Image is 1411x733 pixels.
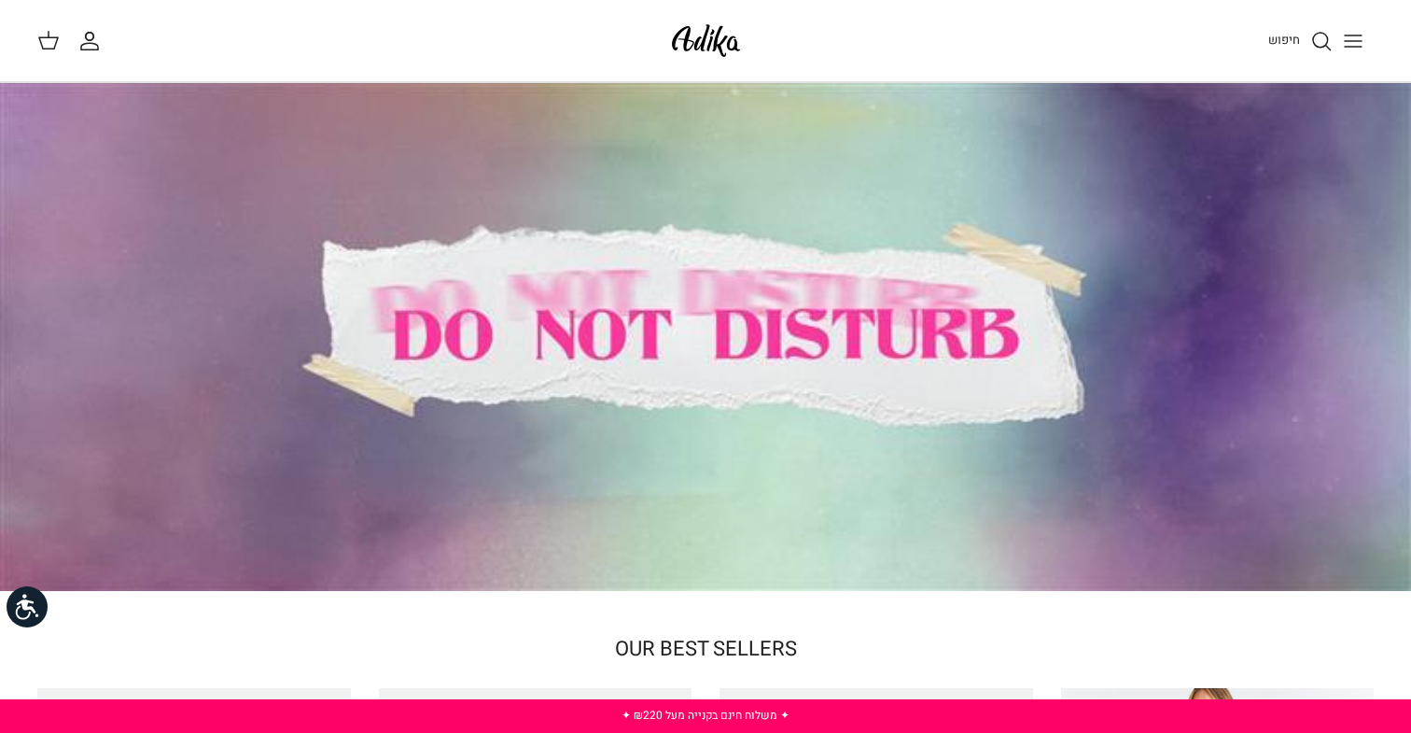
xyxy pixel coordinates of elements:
[1333,21,1374,62] button: Toggle menu
[1268,30,1333,52] a: חיפוש
[1268,31,1300,49] span: חיפוש
[615,635,797,665] a: OUR BEST SELLERS
[78,30,108,52] a: החשבון שלי
[622,707,789,724] a: ✦ משלוח חינם בקנייה מעל ₪220 ✦
[666,19,746,63] img: Adika IL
